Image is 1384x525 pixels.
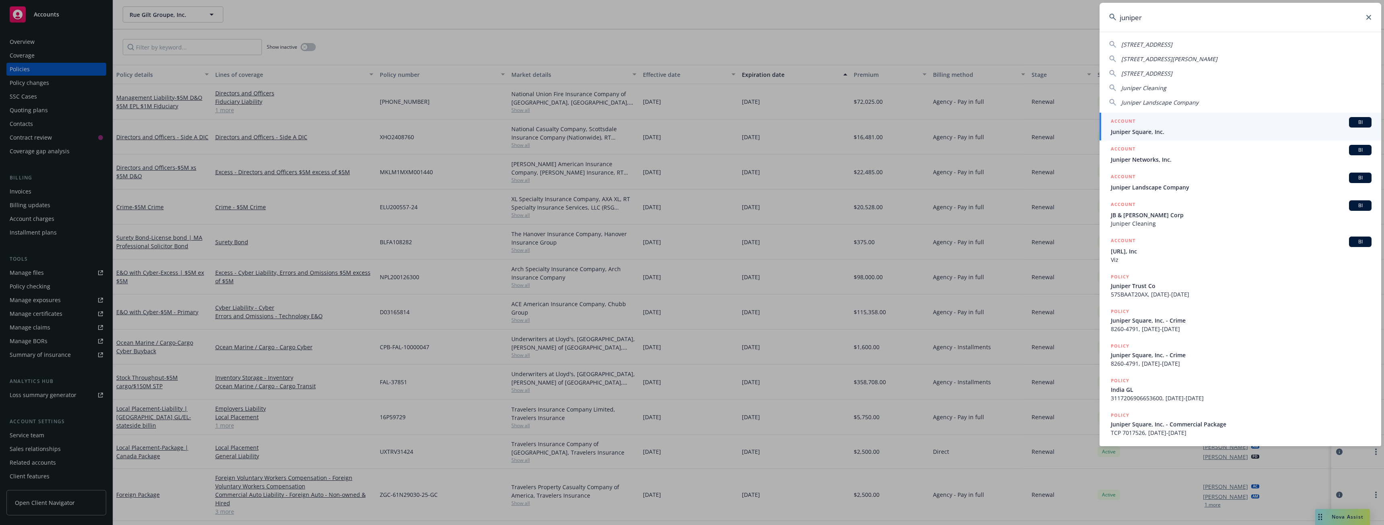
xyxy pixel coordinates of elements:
span: JB & [PERSON_NAME] Corp [1111,211,1372,219]
h5: ACCOUNT [1111,117,1135,127]
h5: POLICY [1111,273,1129,281]
span: [URL], Inc [1111,247,1372,255]
span: Juniper Square, Inc. - Crime [1111,351,1372,359]
span: Juniper Landscape Company [1111,183,1372,191]
a: ACCOUNTBIJuniper Landscape Company [1100,168,1381,196]
span: [STREET_ADDRESS][PERSON_NAME] [1121,55,1217,63]
a: POLICYJuniper Square, Inc. - Crime8260-4791, [DATE]-[DATE] [1100,338,1381,372]
a: ACCOUNTBIJuniper Networks, Inc. [1100,140,1381,168]
span: India GL [1111,385,1372,394]
a: ACCOUNTBI[URL], IncViz [1100,232,1381,268]
span: 8260-4791, [DATE]-[DATE] [1111,325,1372,333]
span: 57SBAAT20AX, [DATE]-[DATE] [1111,290,1372,299]
span: 3117206906653600, [DATE]-[DATE] [1111,394,1372,402]
span: 8260-4791, [DATE]-[DATE] [1111,359,1372,368]
h5: ACCOUNT [1111,173,1135,182]
span: Juniper Cleaning [1121,84,1166,92]
a: ACCOUNTBIJB & [PERSON_NAME] CorpJuniper Cleaning [1100,196,1381,232]
span: Viz [1111,255,1372,264]
h5: POLICY [1111,342,1129,350]
a: POLICYJuniper Square, Inc. - Commercial PackageTCP 7017526, [DATE]-[DATE] [1100,407,1381,441]
span: BI [1352,119,1368,126]
span: BI [1352,238,1368,245]
span: [STREET_ADDRESS] [1121,41,1172,48]
span: Juniper Trust Co [1111,282,1372,290]
h5: ACCOUNT [1111,237,1135,246]
span: TCP 7017526, [DATE]-[DATE] [1111,428,1372,437]
h5: POLICY [1111,307,1129,315]
span: Juniper Networks, Inc. [1111,155,1372,164]
span: [STREET_ADDRESS] [1121,70,1172,77]
h5: POLICY [1111,377,1129,385]
span: BI [1352,202,1368,209]
h5: ACCOUNT [1111,200,1135,210]
span: Juniper Square, Inc. [1111,128,1372,136]
span: BI [1352,146,1368,154]
a: POLICYIndia GL3117206906653600, [DATE]-[DATE] [1100,372,1381,407]
a: ACCOUNTBIJuniper Square, Inc. [1100,113,1381,140]
span: Juniper Cleaning [1111,219,1372,228]
h5: ACCOUNT [1111,145,1135,154]
span: Juniper Square, Inc. - Crime [1111,316,1372,325]
span: BI [1352,174,1368,181]
h5: POLICY [1111,411,1129,419]
a: POLICYJuniper Square, Inc. - Crime8260-4791, [DATE]-[DATE] [1100,303,1381,338]
input: Search... [1100,3,1381,32]
a: POLICYJuniper Trust Co57SBAAT20AX, [DATE]-[DATE] [1100,268,1381,303]
span: Juniper Square, Inc. - Commercial Package [1111,420,1372,428]
span: Juniper Landscape Company [1121,99,1199,106]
